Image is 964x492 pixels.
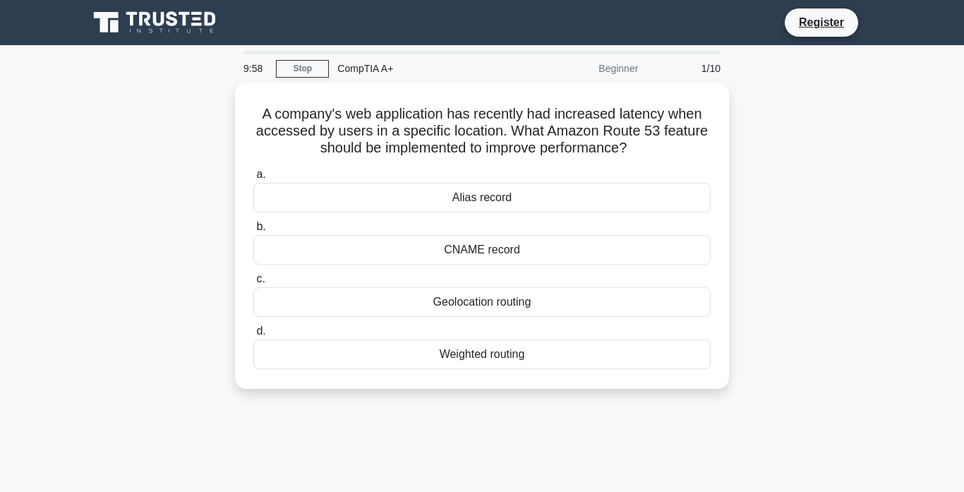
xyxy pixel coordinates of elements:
[276,60,329,78] a: Stop
[252,105,712,157] h5: A company's web application has recently had increased latency when accessed by users in a specif...
[253,287,711,317] div: Geolocation routing
[253,183,711,212] div: Alias record
[235,54,276,83] div: 9:58
[523,54,646,83] div: Beginner
[256,325,265,337] span: d.
[253,340,711,369] div: Weighted routing
[256,220,265,232] span: b.
[329,54,523,83] div: CompTIA A+
[256,168,265,180] span: a.
[256,272,265,284] span: c.
[253,235,711,265] div: CNAME record
[646,54,729,83] div: 1/10
[790,13,852,31] a: Register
